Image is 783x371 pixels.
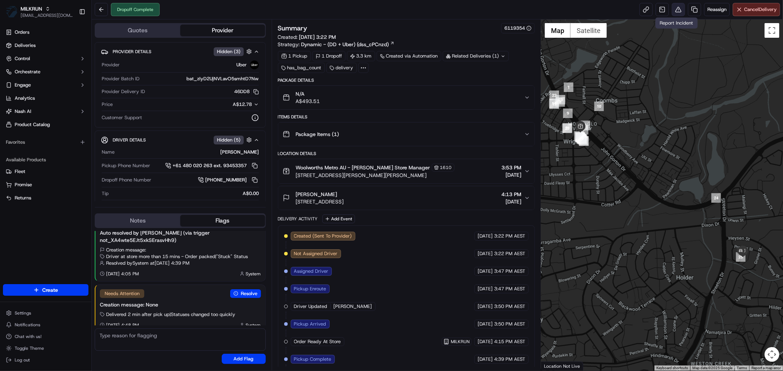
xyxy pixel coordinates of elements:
img: uber-new-logo.jpeg [250,60,259,69]
span: bat_zIyD2UjNVLavO5smhtD7Nw [187,76,259,82]
div: Auto resolved by [PERSON_NAME] (via trigger not_XA4wte5EJt5xkSErasvHh9) [100,229,261,244]
button: Fleet [3,166,88,177]
div: A$0.00 [112,190,259,197]
a: Created via Automation [377,51,441,61]
button: Driver DetailsHidden (5) [101,134,260,146]
div: Location Details [278,151,535,157]
div: 10 [594,102,604,111]
span: Hidden ( 5 ) [217,137,240,143]
span: Pickup Arrived [294,321,326,327]
span: [DATE] [501,171,521,179]
span: Provider Batch ID [102,76,139,82]
span: Pickup Complete [294,356,331,363]
span: Assigned Driver [294,268,329,275]
button: A$12.78 [194,101,259,108]
button: Flags [180,215,265,227]
div: 1 Dropoff [312,51,345,61]
span: 3:47 PM AEST [494,268,525,275]
span: 3:47 PM AEST [494,286,525,292]
button: Log out [3,355,88,365]
div: Report Incident [656,18,698,29]
span: Orchestrate [15,69,40,75]
div: 1 Pickup [278,51,311,61]
span: Package Items ( 1 ) [296,131,339,138]
span: [STREET_ADDRESS][PERSON_NAME][PERSON_NAME] [296,172,454,179]
button: Woolworths Metro AU - [PERSON_NAME] Store Manager1610[STREET_ADDRESS][PERSON_NAME][PERSON_NAME]3:... [278,159,534,183]
a: Report a map error [751,366,781,370]
button: MILKRUN [21,5,42,12]
span: A$12.78 [233,101,252,107]
span: [DATE] [478,268,493,275]
span: Name [102,149,115,155]
span: Price [102,101,113,108]
button: +61 480 020 263 ext. 93453357 [165,162,259,170]
span: [DATE] [478,233,493,239]
div: Delivery Activity [278,216,318,222]
img: MILKRUN [6,6,18,18]
span: 3:22 PM AEST [494,250,525,257]
span: Uber [237,62,247,68]
span: Create [42,286,58,294]
span: Notifications [15,322,40,328]
a: Promise [6,181,86,188]
span: Nash AI [15,108,31,115]
span: Delivered 2 min after pick up | Statuses changed too quickly [106,311,235,318]
button: 6119354 [504,25,532,32]
span: Driver Updated [294,303,327,310]
span: Tip [102,190,109,197]
span: [PHONE_NUMBER] [205,177,247,183]
h3: Summary [278,25,308,32]
span: [DATE] [478,303,493,310]
span: Creation message: [106,247,146,253]
div: Needs Attention [100,289,144,298]
a: Fleet [6,168,86,175]
span: 4:13 PM [501,191,521,198]
span: N/A [296,90,320,98]
div: 25 [736,252,746,262]
button: Control [3,53,88,65]
div: Package Details [278,77,535,83]
button: MILKRUNMILKRUN[EMAIL_ADDRESS][DOMAIN_NAME] [3,3,76,21]
button: [EMAIL_ADDRESS][DOMAIN_NAME] [21,12,73,18]
button: [PERSON_NAME][STREET_ADDRESS]4:13 PM[DATE] [278,186,534,210]
span: Toggle Theme [15,345,44,351]
div: Related Deliveries (1) [443,51,509,61]
button: [PHONE_NUMBER] [198,176,259,184]
button: Map camera controls [765,347,779,362]
span: at [DATE] 4:39 PM [150,260,189,267]
div: 9 [563,109,573,118]
span: 3:22 PM AEST [494,233,525,239]
button: Nash AI [3,106,88,117]
span: MILKRUN [451,339,470,345]
span: 3:53 PM [501,164,521,171]
div: 19 [577,134,586,143]
img: Google [543,361,567,371]
span: Hidden ( 3 ) [217,48,240,55]
button: Keyboard shortcuts [656,366,688,371]
div: 22 [550,91,559,100]
span: [DATE] [478,338,493,345]
button: Provider [180,25,265,36]
span: 4:39 PM AEST [494,356,525,363]
span: [DATE] 3:22 PM [299,34,336,40]
span: Created (Sent To Provider) [294,233,352,239]
a: Dynamic - (DD + Uber) (dss_cPCnzd) [301,41,395,48]
button: Add Flag [222,354,266,364]
button: Chat with us! [3,331,88,342]
div: [PERSON_NAME] [117,149,259,155]
span: Provider Details [113,49,151,55]
button: Package Items (1) [278,122,534,146]
span: [DATE] 4:05 PM [106,271,139,277]
button: Toggle fullscreen view [765,23,779,38]
button: Show satellite imagery [570,23,607,38]
button: Orchestrate [3,66,88,78]
span: 3:50 PM AEST [494,303,525,310]
span: Resolved by System [106,260,149,267]
span: Analytics [15,95,35,102]
div: 14 [549,99,559,108]
span: Fleet [15,168,25,175]
button: Notifications [3,320,88,330]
